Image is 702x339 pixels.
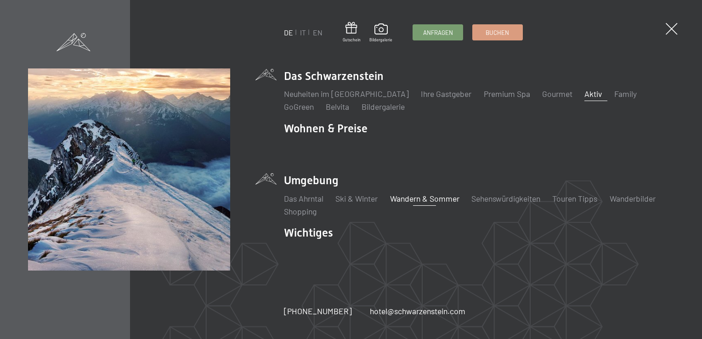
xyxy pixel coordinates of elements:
a: Neuheiten im [GEOGRAPHIC_DATA] [284,89,409,99]
a: Sehenswürdigkeiten [471,193,540,203]
a: Bildergalerie [369,23,392,43]
a: EN [313,28,323,37]
a: IT [300,28,306,37]
a: Bildergalerie [362,102,405,112]
a: Touren Tipps [552,193,597,203]
span: Anfragen [423,28,453,37]
span: Buchen [486,28,509,37]
a: DE [284,28,293,37]
a: GoGreen [284,102,314,112]
a: Wanderbilder [610,193,656,203]
a: [PHONE_NUMBER] [284,305,352,317]
a: Ihre Gastgeber [421,89,471,99]
span: Gutschein [343,37,361,43]
span: [PHONE_NUMBER] [284,306,352,316]
a: Shopping [284,206,317,216]
a: Ski & Winter [335,193,378,203]
a: Gourmet [542,89,572,99]
a: Gutschein [343,22,361,43]
a: Aktiv [584,89,602,99]
a: Wandern & Sommer [390,193,459,203]
a: Family [614,89,637,99]
a: Anfragen [413,25,463,40]
a: hotel@schwarzenstein.com [370,305,465,317]
a: Buchen [473,25,522,40]
a: Belvita [326,102,349,112]
a: Premium Spa [484,89,530,99]
a: Das Ahrntal [284,193,323,203]
span: Bildergalerie [369,37,392,43]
